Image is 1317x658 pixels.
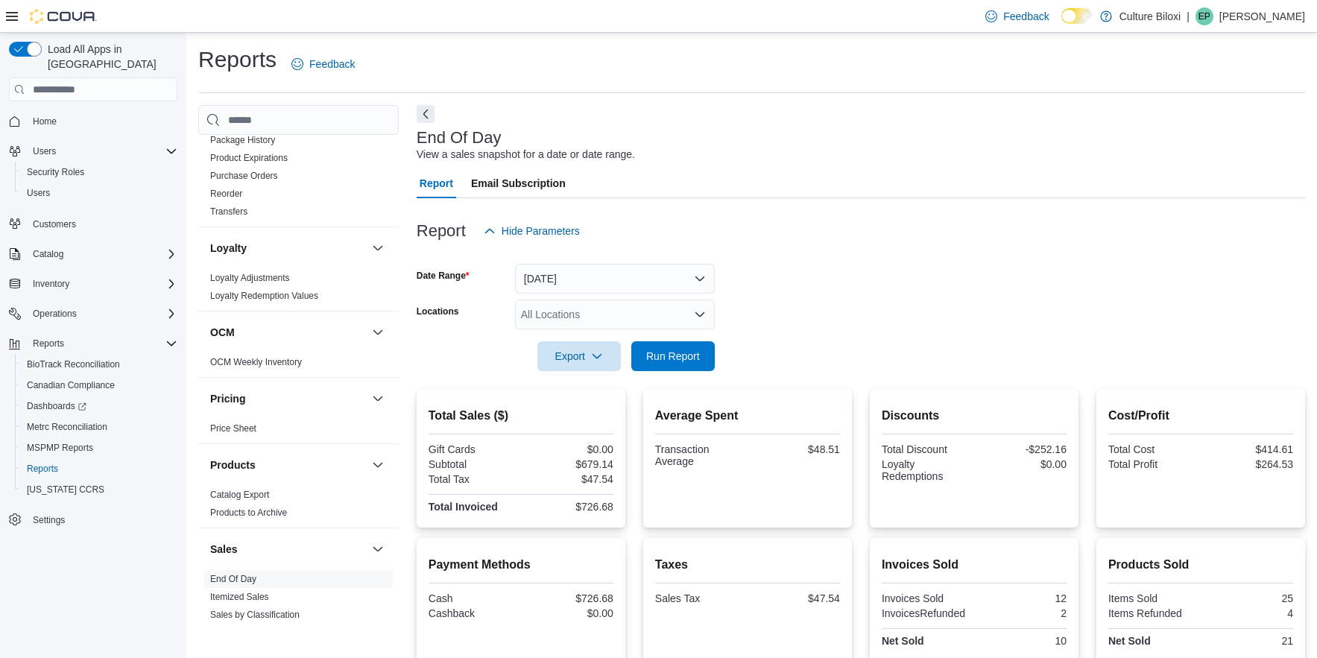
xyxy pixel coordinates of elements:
[417,105,435,123] button: Next
[27,305,83,323] button: Operations
[882,443,971,455] div: Total Discount
[977,607,1067,619] div: 2
[429,556,613,574] h2: Payment Methods
[33,248,63,260] span: Catalog
[369,390,387,408] button: Pricing
[3,110,183,132] button: Home
[1204,458,1293,470] div: $264.53
[3,303,183,324] button: Operations
[3,244,183,265] button: Catalog
[977,592,1067,604] div: 12
[27,214,177,232] span: Customers
[546,341,612,371] span: Export
[210,574,256,584] a: End Of Day
[417,129,502,147] h3: End Of Day
[15,354,183,375] button: BioTrack Reconciliation
[210,423,256,434] span: Price Sheet
[210,609,300,621] span: Sales by Classification
[210,573,256,585] span: End Of Day
[1204,443,1293,455] div: $414.61
[27,215,82,233] a: Customers
[882,635,924,647] strong: Net Sold
[429,501,498,513] strong: Total Invoiced
[369,323,387,341] button: OCM
[429,458,518,470] div: Subtotal
[369,540,387,558] button: Sales
[27,510,177,529] span: Settings
[1198,7,1210,25] span: EP
[369,239,387,257] button: Loyalty
[420,168,453,198] span: Report
[882,592,971,604] div: Invoices Sold
[210,241,366,256] button: Loyalty
[21,418,177,436] span: Metrc Reconciliation
[21,397,177,415] span: Dashboards
[429,443,518,455] div: Gift Cards
[9,104,177,569] nav: Complex example
[502,224,580,238] span: Hide Parameters
[210,542,366,557] button: Sales
[210,507,287,518] a: Products to Archive
[417,306,459,317] label: Locations
[210,152,288,164] span: Product Expirations
[210,542,238,557] h3: Sales
[210,153,288,163] a: Product Expirations
[882,407,1067,425] h2: Discounts
[524,592,613,604] div: $726.68
[882,556,1067,574] h2: Invoices Sold
[1204,607,1293,619] div: 4
[210,356,302,368] span: OCM Weekly Inventory
[210,458,366,472] button: Products
[3,141,183,162] button: Users
[33,116,57,127] span: Home
[198,45,277,75] h1: Reports
[198,420,399,443] div: Pricing
[27,305,177,323] span: Operations
[21,397,92,415] a: Dashboards
[429,592,518,604] div: Cash
[27,335,177,352] span: Reports
[524,443,613,455] div: $0.00
[210,272,290,284] span: Loyalty Adjustments
[210,507,287,519] span: Products to Archive
[309,57,355,72] span: Feedback
[977,458,1067,470] div: $0.00
[15,375,183,396] button: Canadian Compliance
[210,592,269,602] a: Itemized Sales
[1204,592,1293,604] div: 25
[21,439,99,457] a: MSPMP Reports
[524,501,613,513] div: $726.68
[210,206,247,218] span: Transfers
[210,325,235,340] h3: OCM
[210,241,247,256] h3: Loyalty
[524,458,613,470] div: $679.14
[27,400,86,412] span: Dashboards
[21,163,177,181] span: Security Roles
[1108,443,1198,455] div: Total Cost
[33,145,56,157] span: Users
[21,355,177,373] span: BioTrack Reconciliation
[429,407,613,425] h2: Total Sales ($)
[429,607,518,619] div: Cashback
[210,206,247,217] a: Transfers
[33,338,64,349] span: Reports
[27,463,58,475] span: Reports
[631,341,715,371] button: Run Report
[210,134,275,146] span: Package History
[1187,7,1190,25] p: |
[15,162,183,183] button: Security Roles
[1108,635,1151,647] strong: Net Sold
[1003,9,1049,24] span: Feedback
[3,333,183,354] button: Reports
[27,245,69,263] button: Catalog
[1119,7,1181,25] p: Culture Biloxi
[210,273,290,283] a: Loyalty Adjustments
[751,443,840,455] div: $48.51
[27,358,120,370] span: BioTrack Reconciliation
[210,591,269,603] span: Itemized Sales
[1204,635,1293,647] div: 21
[27,142,62,160] button: Users
[210,490,269,500] a: Catalog Export
[210,291,318,301] a: Loyalty Redemption Values
[3,212,183,234] button: Customers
